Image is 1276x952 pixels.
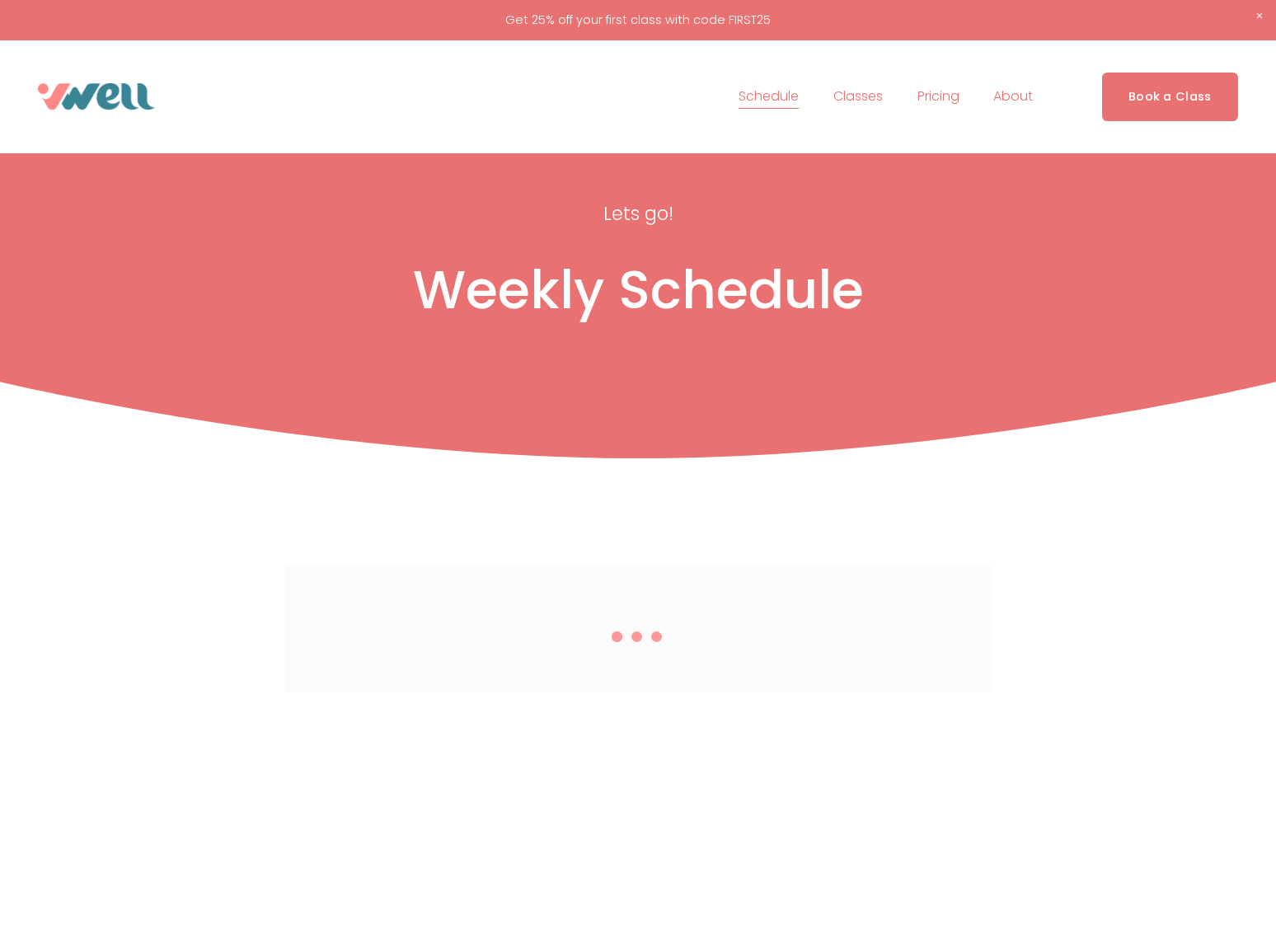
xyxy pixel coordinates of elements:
p: Lets go! [434,197,842,230]
h1: Weekly Schedule [143,258,1133,323]
a: Schedule [739,83,799,110]
a: Book a Class [1102,73,1238,121]
a: Pricing [917,83,959,110]
a: folder dropdown [993,83,1033,110]
img: VWell [38,83,155,110]
span: About [993,85,1033,109]
span: Classes [833,85,883,109]
a: folder dropdown [833,83,883,110]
